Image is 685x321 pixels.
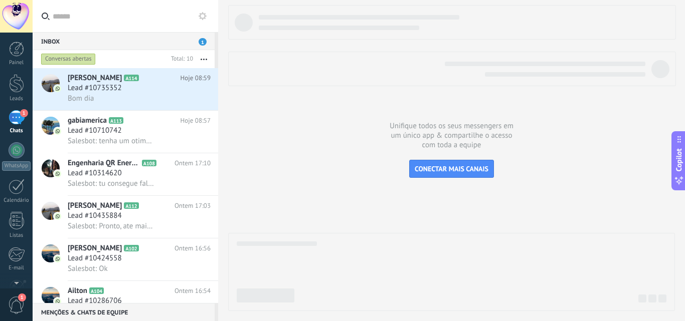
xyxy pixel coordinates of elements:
div: Chats [2,128,31,134]
span: [PERSON_NAME] [68,73,122,83]
span: Salesbot: tu consegue falar com a minha cliente ibtssam agora? [68,179,155,188]
span: A112 [124,202,138,209]
span: A114 [124,75,138,81]
span: Ailton [68,286,87,296]
div: Painel [2,60,31,66]
span: Ontem 17:10 [175,158,211,168]
span: A102 [124,245,138,251]
a: avatariconEngenharia QR EnergiaA108Ontem 17:10Lead #10314620Salesbot: tu consegue falar com a min... [33,153,218,195]
span: Salesbot: Ok [68,264,108,273]
div: E-mail [2,265,31,271]
a: avataricon[PERSON_NAME]A112Ontem 17:03Lead #10435884Salesbot: Pronto, ate mais seu Sandoval [33,196,218,238]
span: Salesbot: tenha um otimo dia [68,136,155,146]
div: Inbox [33,32,215,50]
a: avataricongabiamericaA113Hoje 08:57Lead #10710742Salesbot: tenha um otimo dia [33,111,218,153]
img: icon [54,255,61,262]
span: Lead #10735352 [68,83,122,93]
span: Lead #10286706 [68,296,122,306]
span: Lead #10314620 [68,168,122,178]
span: [PERSON_NAME] [68,243,122,253]
span: CONECTAR MAIS CANAIS [415,164,488,173]
span: 1 [199,38,207,46]
span: Ontem 16:56 [175,243,211,253]
span: A113 [109,117,123,124]
span: Hoje 08:59 [181,73,211,83]
span: A108 [142,160,156,166]
span: gabiamerica [68,116,107,126]
button: CONECTAR MAIS CANAIS [409,160,494,178]
span: Copilot [674,148,684,171]
a: avataricon[PERSON_NAME]A114Hoje 08:59Lead #10735352Bom dia [33,68,218,110]
span: 1 [18,293,26,301]
span: 1 [20,109,28,117]
img: icon [54,85,61,92]
span: Lead #10435884 [68,211,122,221]
span: Lead #10710742 [68,126,122,136]
div: Conversas abertas [41,53,96,65]
span: Ontem 17:03 [175,201,211,211]
img: icon [54,128,61,135]
div: Listas [2,232,31,239]
img: icon [54,170,61,177]
img: icon [54,213,61,220]
div: Calendário [2,197,31,204]
span: Hoje 08:57 [181,116,211,126]
div: Leads [2,96,31,102]
span: Bom dia [68,94,94,103]
span: Salesbot: Pronto, ate mais seu Sandoval [68,221,155,231]
div: WhatsApp [2,161,31,171]
span: Engenharia QR Energia [68,158,140,168]
button: Mais [193,50,215,68]
span: A104 [89,287,104,294]
a: avataricon[PERSON_NAME]A102Ontem 16:56Lead #10424558Salesbot: Ok [33,238,218,280]
div: Total: 10 [167,54,193,64]
span: Lead #10424558 [68,253,122,263]
img: icon [54,298,61,305]
div: Menções & Chats de equipe [33,303,215,321]
span: Ontem 16:54 [175,286,211,296]
span: [PERSON_NAME] [68,201,122,211]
